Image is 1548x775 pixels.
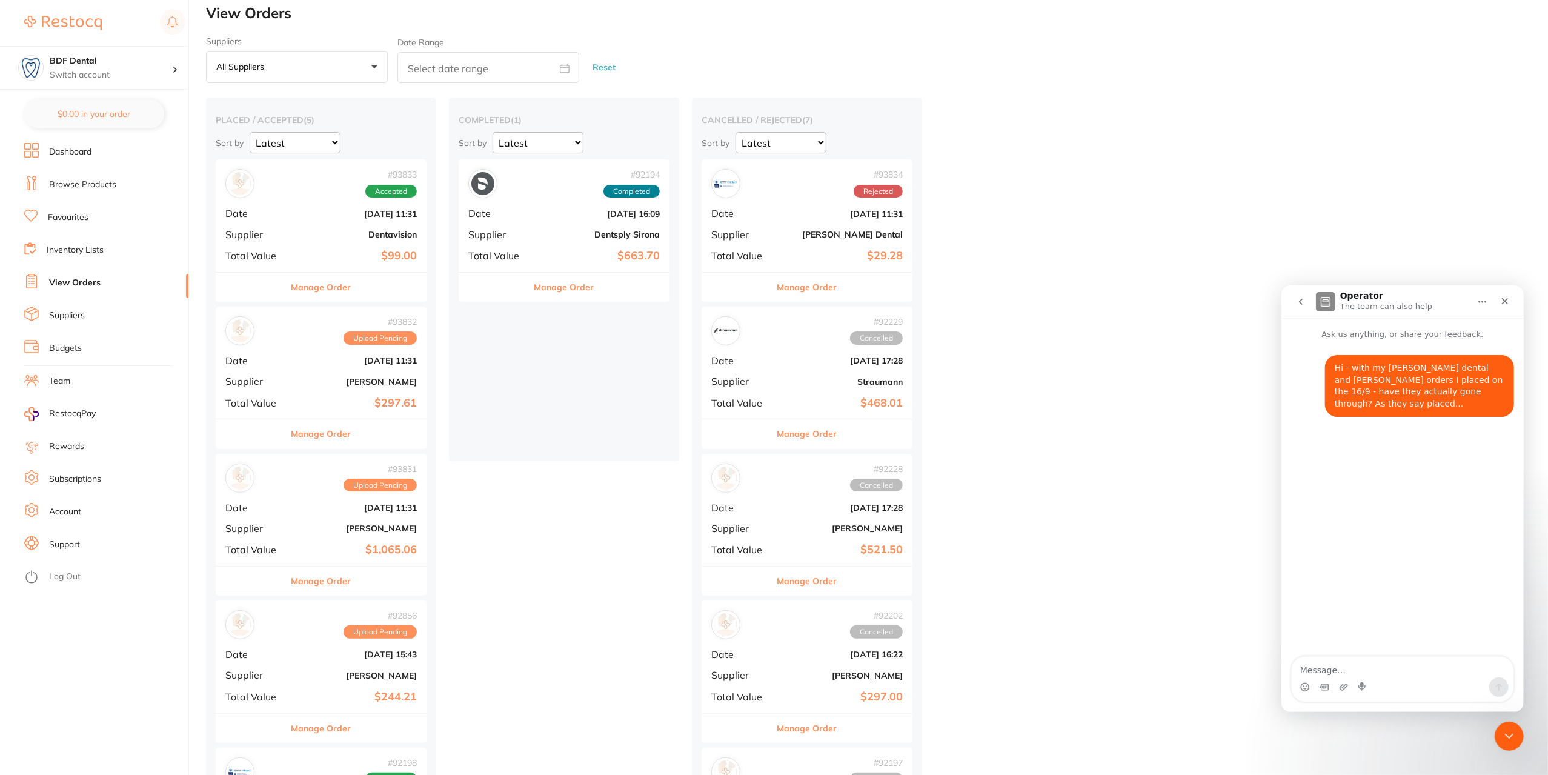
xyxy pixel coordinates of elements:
[216,138,244,148] p: Sort by
[603,185,660,198] span: Completed
[225,208,286,219] span: Date
[49,342,82,354] a: Budgets
[782,250,903,262] b: $29.28
[782,397,903,410] b: $468.01
[49,277,101,289] a: View Orders
[344,464,417,474] span: # 93831
[19,56,43,80] img: BDF Dental
[48,211,88,224] a: Favourites
[296,356,417,365] b: [DATE] 11:31
[24,568,185,587] button: Log Out
[711,502,772,513] span: Date
[296,230,417,239] b: Dentavision
[365,185,417,198] span: Accepted
[711,691,772,702] span: Total Value
[291,273,351,302] button: Manage Order
[777,273,837,302] button: Manage Order
[714,613,737,636] img: Adam Dental
[850,317,903,327] span: # 92229
[468,250,529,261] span: Total Value
[225,229,286,240] span: Supplier
[49,539,80,551] a: Support
[49,408,96,420] span: RestocqPay
[782,503,903,513] b: [DATE] 17:28
[850,611,903,620] span: # 92202
[296,524,417,533] b: [PERSON_NAME]
[225,397,286,408] span: Total Value
[850,625,903,639] span: Cancelled
[296,503,417,513] b: [DATE] 11:31
[225,355,286,366] span: Date
[228,319,251,342] img: Adam Dental
[397,52,579,83] input: Select date range
[225,250,286,261] span: Total Value
[344,317,417,327] span: # 93832
[216,61,269,72] p: All suppliers
[296,209,417,219] b: [DATE] 11:31
[225,649,286,660] span: Date
[711,649,772,660] span: Date
[50,55,172,67] h4: BDF Dental
[216,159,427,302] div: Dentavision#93833AcceptedDate[DATE] 11:31SupplierDentavisionTotal Value$99.00Manage Order
[850,331,903,345] span: Cancelled
[228,172,251,195] img: Dentavision
[777,567,837,596] button: Manage Order
[228,467,251,490] img: Henry Schein Halas
[225,691,286,702] span: Total Value
[216,600,427,743] div: Henry Schein Halas#92856Upload PendingDate[DATE] 15:43Supplier[PERSON_NAME]Total Value$244.21Mana...
[365,170,417,179] span: # 93833
[296,377,417,387] b: [PERSON_NAME]
[782,356,903,365] b: [DATE] 17:28
[782,377,903,387] b: Straumann
[49,179,116,191] a: Browse Products
[777,419,837,448] button: Manage Order
[24,407,39,421] img: RestocqPay
[711,544,772,555] span: Total Value
[702,115,912,125] h2: cancelled / rejected ( 7 )
[782,544,903,556] b: $521.50
[782,691,903,703] b: $297.00
[589,52,619,84] button: Reset
[539,230,660,239] b: Dentsply Sirona
[296,544,417,556] b: $1,065.06
[459,115,669,125] h2: completed ( 1 )
[216,307,427,449] div: Adam Dental#93832Upload PendingDate[DATE] 11:31Supplier[PERSON_NAME]Total Value$297.61Manage Order
[344,611,417,620] span: # 92856
[49,571,81,583] a: Log Out
[711,523,772,534] span: Supplier
[24,407,96,421] a: RestocqPay
[296,397,417,410] b: $297.61
[225,502,286,513] span: Date
[49,146,91,158] a: Dashboard
[24,16,102,30] img: Restocq Logo
[49,473,101,485] a: Subscriptions
[711,376,772,387] span: Supplier
[216,454,427,596] div: Henry Schein Halas#93831Upload PendingDate[DATE] 11:31Supplier[PERSON_NAME]Total Value$1,065.06Ma...
[850,464,903,474] span: # 92228
[225,376,286,387] span: Supplier
[49,506,81,518] a: Account
[1495,722,1524,751] iframe: Intercom live chat
[49,310,85,322] a: Suppliers
[539,209,660,219] b: [DATE] 16:09
[228,613,251,636] img: Henry Schein Halas
[714,172,737,195] img: Erskine Dental
[711,250,772,261] span: Total Value
[24,9,102,37] a: Restocq Logo
[782,650,903,659] b: [DATE] 16:22
[468,208,529,219] span: Date
[291,714,351,743] button: Manage Order
[854,170,903,179] span: # 93834
[782,671,903,680] b: [PERSON_NAME]
[24,99,164,128] button: $0.00 in your order
[471,172,494,195] img: Dentsply Sirona
[782,209,903,219] b: [DATE] 11:31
